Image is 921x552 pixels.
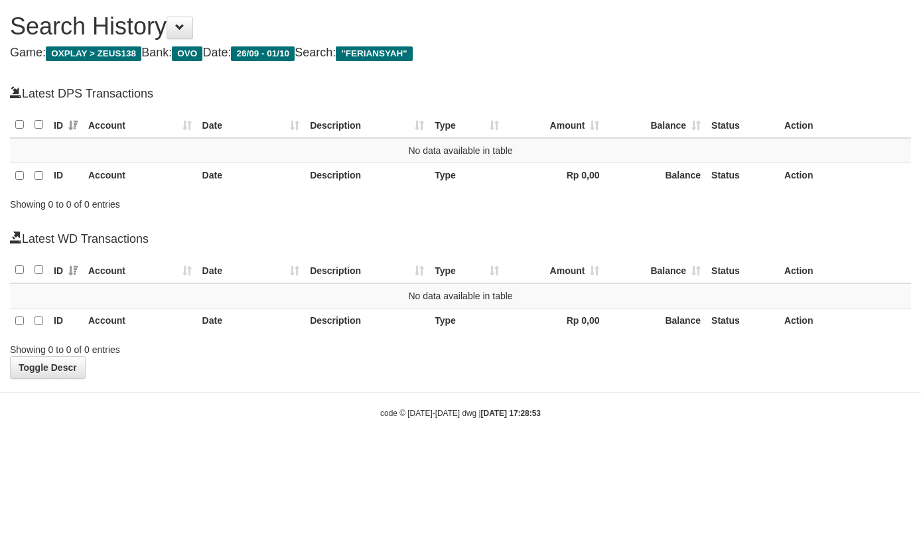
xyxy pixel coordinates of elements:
[429,308,504,334] th: Type
[779,112,911,138] th: Action
[305,257,429,283] th: Description: activate to sort column ascending
[706,112,779,138] th: Status
[10,338,374,356] div: Showing 0 to 0 of 0 entries
[429,257,504,283] th: Type: activate to sort column ascending
[10,13,911,40] h1: Search History
[706,163,779,189] th: Status
[83,112,197,138] th: Account: activate to sort column ascending
[83,163,197,189] th: Account
[706,257,779,283] th: Status
[604,112,706,138] th: Balance: activate to sort column ascending
[336,46,413,61] span: "FERIANSYAH"
[46,46,141,61] span: OXPLAY > ZEUS138
[481,409,541,418] strong: [DATE] 17:28:53
[48,257,83,283] th: ID: activate to sort column ascending
[83,257,197,283] th: Account: activate to sort column ascending
[10,46,911,60] h4: Game: Bank: Date: Search:
[10,356,86,379] a: Toggle Descr
[504,163,605,189] th: Rp 0,00
[779,257,911,283] th: Action
[305,163,429,189] th: Description
[48,163,83,189] th: ID
[429,112,504,138] th: Type: activate to sort column ascending
[604,308,706,334] th: Balance
[10,192,374,211] div: Showing 0 to 0 of 0 entries
[83,308,197,334] th: Account
[10,283,911,309] td: No data available in table
[48,308,83,334] th: ID
[779,308,911,334] th: Action
[197,163,305,189] th: Date
[10,138,911,163] td: No data available in table
[231,46,295,61] span: 26/09 - 01/10
[380,409,541,418] small: code © [DATE]-[DATE] dwg |
[172,46,202,61] span: OVO
[604,163,706,189] th: Balance
[48,112,83,138] th: ID: activate to sort column ascending
[504,308,605,334] th: Rp 0,00
[504,257,605,283] th: Amount: activate to sort column ascending
[429,163,504,189] th: Type
[197,112,305,138] th: Date: activate to sort column ascending
[706,308,779,334] th: Status
[197,308,305,334] th: Date
[504,112,605,138] th: Amount: activate to sort column ascending
[604,257,706,283] th: Balance: activate to sort column ascending
[779,163,911,189] th: Action
[305,112,429,138] th: Description: activate to sort column ascending
[10,231,911,246] h4: Latest WD Transactions
[197,257,305,283] th: Date: activate to sort column ascending
[305,308,429,334] th: Description
[10,86,911,101] h4: Latest DPS Transactions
